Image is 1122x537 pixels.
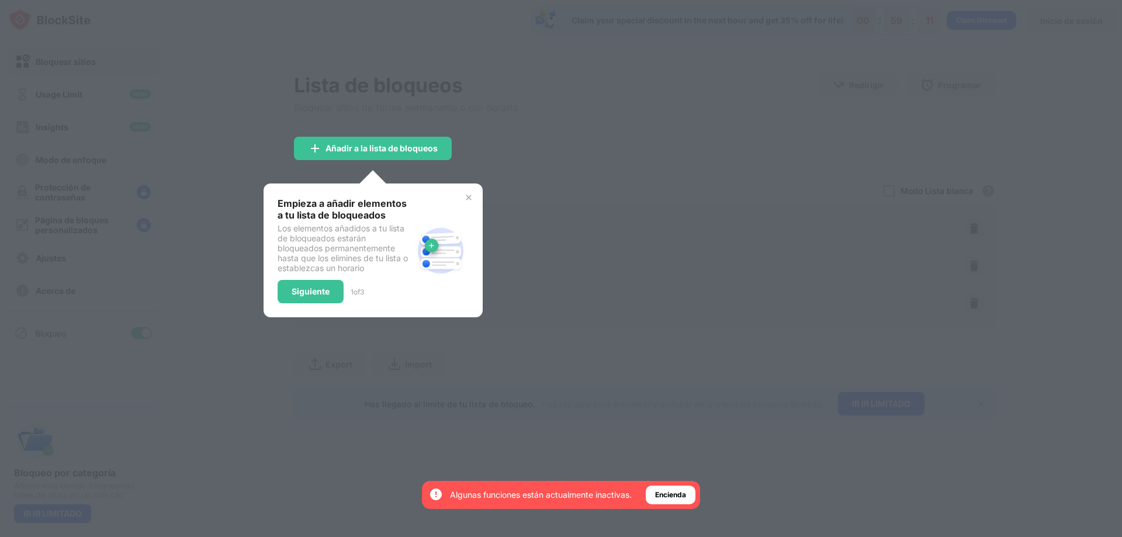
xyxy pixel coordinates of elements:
[464,193,473,202] img: x-button.svg
[351,287,364,296] div: 1 of 3
[655,489,686,501] div: Encienda
[292,287,330,296] div: Siguiente
[413,223,469,279] img: block-site.svg
[450,489,632,501] div: Algunas funciones están actualmente inactivas.
[325,144,438,153] div: Añadir a la lista de bloqueos
[429,487,443,501] img: error-circle-white.svg
[278,223,413,273] div: Los elementos añadidos a tu lista de bloqueados estarán bloqueados permanentemente hasta que los ...
[278,198,413,221] div: Empieza a añadir elementos a tu lista de bloqueados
